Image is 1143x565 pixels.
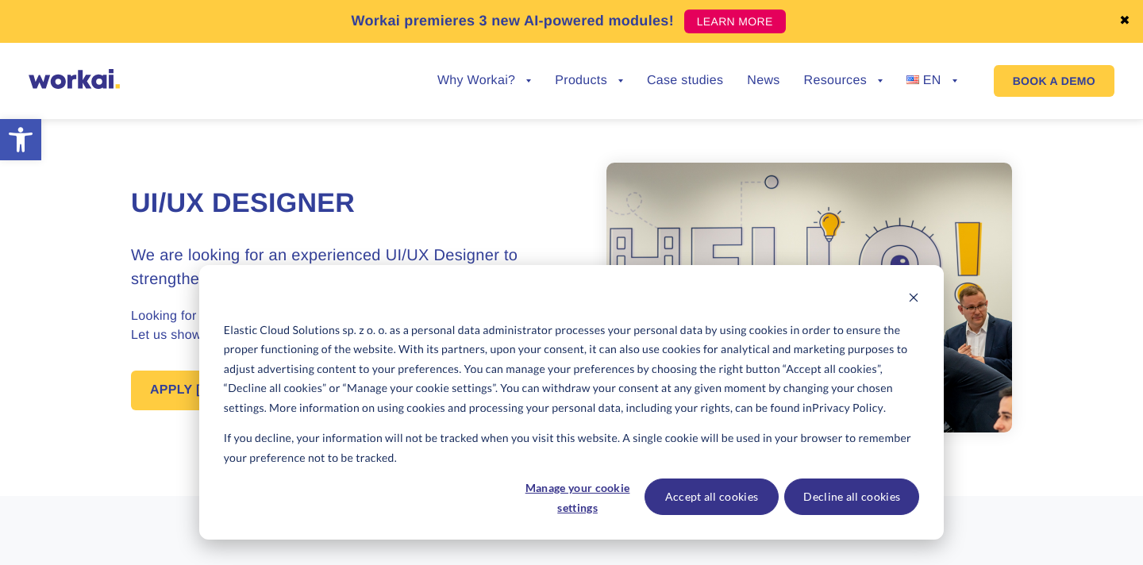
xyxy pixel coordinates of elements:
button: Accept all cookies [645,479,779,515]
a: Products [555,75,623,87]
p: Workai premieres 3 new AI-powered modules! [351,10,674,32]
button: Decline all cookies [784,479,919,515]
p: Elastic Cloud Solutions sp. z o. o. as a personal data administrator processes your personal data... [224,321,919,418]
a: Privacy Policy [812,398,883,418]
a: APPLY [DATE]! [131,371,264,410]
button: Manage your cookie settings [517,479,639,515]
p: Looking for new challenges or just tired of a boring software house reality? Let us show you what... [131,307,571,345]
a: ✖ [1119,15,1130,28]
a: BOOK A DEMO [994,65,1114,97]
a: Resources [804,75,883,87]
span: EN [923,74,941,87]
div: Cookie banner [199,265,944,540]
h1: UI/UX Designer [131,186,571,222]
h3: We are looking for an experienced UI/UX Designer to strengthen our Product Team. [131,244,571,291]
button: Dismiss cookie banner [908,290,919,309]
a: Case studies [647,75,723,87]
a: LEARN MORE [684,10,786,33]
a: Why Workai? [437,75,531,87]
a: News [747,75,779,87]
p: If you decline, your information will not be tracked when you visit this website. A single cookie... [224,429,919,467]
